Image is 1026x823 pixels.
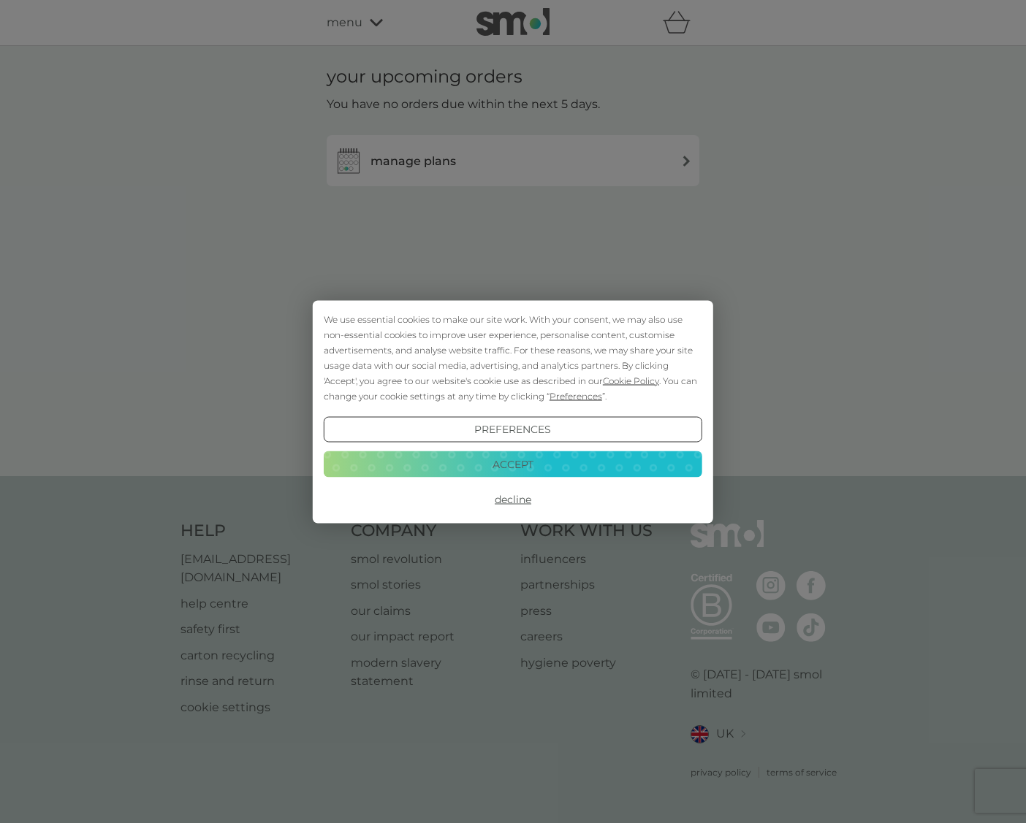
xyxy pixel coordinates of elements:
button: Preferences [324,416,702,443]
button: Decline [324,486,702,513]
div: We use essential cookies to make our site work. With your consent, we may also use non-essential ... [324,311,702,403]
button: Accept [324,451,702,478]
span: Preferences [550,390,602,401]
div: Cookie Consent Prompt [313,300,713,523]
span: Cookie Policy [603,375,659,386]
